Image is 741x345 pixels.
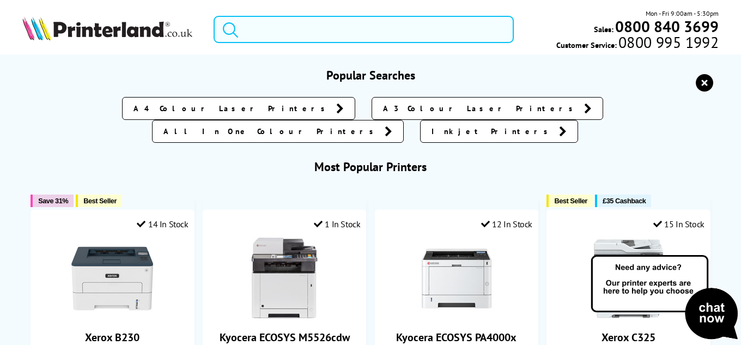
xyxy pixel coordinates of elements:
[220,330,350,344] a: Kyocera ECOSYS M5526cdw
[85,330,139,344] a: Xerox B230
[432,126,554,137] span: Inkjet Printers
[383,103,579,114] span: A3 Colour Laser Printers
[38,197,68,205] span: Save 31%
[646,8,719,19] span: Mon - Fri 9:00am - 5:30pm
[152,120,404,143] a: All In One Colour Printers
[420,120,578,143] a: Inkjet Printers
[556,37,719,50] span: Customer Service:
[22,16,192,40] img: Printerland Logo
[588,311,670,322] a: Xerox C325
[594,24,614,34] span: Sales:
[481,219,532,229] div: 12 In Stock
[554,197,587,205] span: Best Seller
[31,195,74,207] button: Save 31%
[71,238,153,319] img: Xerox B230
[83,197,117,205] span: Best Seller
[163,126,379,137] span: All In One Colour Printers
[416,311,497,322] a: Kyocera ECOSYS PA4000x
[603,197,646,205] span: £35 Cashback
[214,16,514,43] input: Search product or brand
[416,238,497,319] img: Kyocera ECOSYS PA4000x
[588,238,670,319] img: Xerox C325
[22,159,719,174] h3: Most Popular Printers
[244,238,325,319] img: Kyocera ECOSYS M5526cdw
[595,195,651,207] button: £35 Cashback
[617,37,719,47] span: 0800 995 1992
[76,195,122,207] button: Best Seller
[396,330,517,344] a: Kyocera ECOSYS PA4000x
[122,97,355,120] a: A4 Colour Laser Printers
[546,195,593,207] button: Best Seller
[22,16,200,43] a: Printerland Logo
[615,16,719,37] b: 0800 840 3699
[588,253,741,343] img: Open Live Chat window
[22,68,719,83] h3: Popular Searches
[314,219,361,229] div: 1 In Stock
[71,311,153,322] a: Xerox B230
[133,103,331,114] span: A4 Colour Laser Printers
[244,311,325,322] a: Kyocera ECOSYS M5526cdw
[614,21,719,32] a: 0800 840 3699
[653,219,704,229] div: 15 In Stock
[137,219,188,229] div: 14 In Stock
[372,97,603,120] a: A3 Colour Laser Printers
